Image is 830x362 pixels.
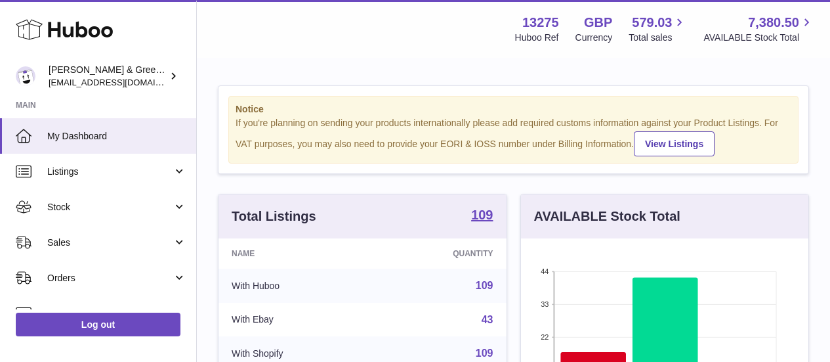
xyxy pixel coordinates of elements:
a: 579.03 Total sales [629,14,687,44]
th: Name [218,238,373,269]
a: 109 [476,348,493,359]
h3: AVAILABLE Stock Total [534,208,680,225]
h3: Total Listings [232,208,316,225]
a: 109 [471,208,493,224]
img: internalAdmin-13275@internal.huboo.com [16,66,35,86]
a: 7,380.50 AVAILABLE Stock Total [703,14,814,44]
span: Sales [47,237,173,249]
span: Orders [47,272,173,284]
div: Currency [575,32,613,44]
text: 44 [541,267,549,275]
span: [EMAIL_ADDRESS][DOMAIN_NAME] [49,77,193,87]
text: 22 [541,333,549,341]
span: Total sales [629,32,687,44]
span: My Dashboard [47,130,186,143]
td: With Huboo [218,269,373,303]
strong: 13275 [522,14,559,32]
span: Usage [47,307,186,320]
td: With Ebay [218,303,373,337]
span: 7,380.50 [748,14,799,32]
th: Quantity [373,238,506,269]
span: Listings [47,166,173,178]
strong: 109 [471,208,493,221]
div: If you're planning on sending your products internationally please add required customs informati... [236,117,791,156]
div: Huboo Ref [515,32,559,44]
a: 43 [482,314,493,325]
text: 33 [541,300,549,308]
span: 579.03 [632,14,672,32]
span: AVAILABLE Stock Total [703,32,814,44]
strong: GBP [584,14,612,32]
a: Log out [16,313,180,336]
a: 109 [476,280,493,291]
a: View Listings [634,131,715,156]
div: [PERSON_NAME] & Green Ltd [49,64,167,89]
span: Stock [47,201,173,214]
strong: Notice [236,103,791,116]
